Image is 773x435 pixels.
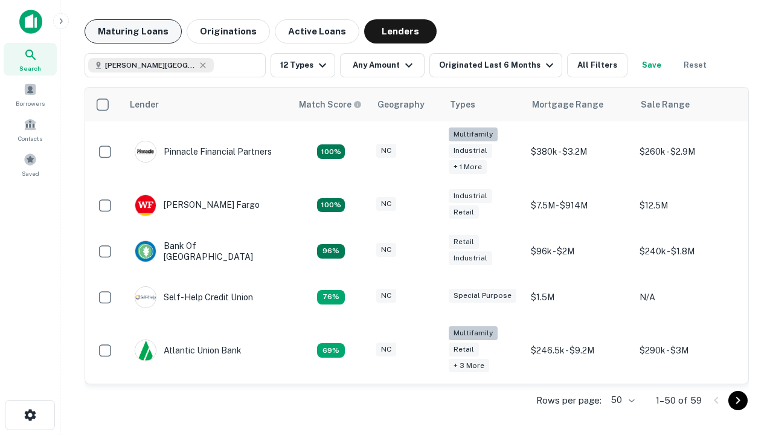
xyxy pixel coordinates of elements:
[135,287,156,308] img: picture
[130,97,159,112] div: Lender
[364,19,437,43] button: Lenders
[299,98,359,111] h6: Match Score
[567,53,627,77] button: All Filters
[19,63,41,73] span: Search
[376,289,396,303] div: NC
[135,340,156,361] img: picture
[4,43,57,76] a: Search
[449,189,492,203] div: Industrial
[633,228,742,274] td: $240k - $1.8M
[449,359,489,373] div: + 3 more
[275,19,359,43] button: Active Loans
[606,391,637,409] div: 50
[19,10,42,34] img: capitalize-icon.png
[728,391,748,410] button: Go to next page
[135,240,280,262] div: Bank Of [GEOGRAPHIC_DATA]
[317,290,345,304] div: Matching Properties: 11, hasApolloMatch: undefined
[525,274,633,320] td: $1.5M
[292,88,370,121] th: Capitalize uses an advanced AI algorithm to match your search with the best lender. The match sco...
[135,241,156,262] img: picture
[135,286,253,308] div: Self-help Credit Union
[449,289,516,303] div: Special Purpose
[676,53,714,77] button: Reset
[135,141,272,163] div: Pinnacle Financial Partners
[4,113,57,146] a: Contacts
[633,182,742,228] td: $12.5M
[4,148,57,181] a: Saved
[449,144,492,158] div: Industrial
[317,343,345,358] div: Matching Properties: 10, hasApolloMatch: undefined
[340,53,425,77] button: Any Amount
[536,393,601,408] p: Rows per page:
[525,182,633,228] td: $7.5M - $914M
[187,19,270,43] button: Originations
[271,53,335,77] button: 12 Types
[135,141,156,162] img: picture
[135,340,242,361] div: Atlantic Union Bank
[429,53,562,77] button: Originated Last 6 Months
[633,274,742,320] td: N/A
[449,251,492,265] div: Industrial
[633,88,742,121] th: Sale Range
[376,144,396,158] div: NC
[525,228,633,274] td: $96k - $2M
[525,121,633,182] td: $380k - $3.2M
[449,235,479,249] div: Retail
[450,97,475,112] div: Types
[713,300,773,358] iframe: Chat Widget
[22,169,39,178] span: Saved
[449,127,498,141] div: Multifamily
[317,244,345,259] div: Matching Properties: 14, hasApolloMatch: undefined
[376,343,396,356] div: NC
[85,19,182,43] button: Maturing Loans
[370,88,443,121] th: Geography
[135,195,260,216] div: [PERSON_NAME] Fargo
[449,343,479,356] div: Retail
[449,326,498,340] div: Multifamily
[449,205,479,219] div: Retail
[633,320,742,381] td: $290k - $3M
[656,393,702,408] p: 1–50 of 59
[532,97,603,112] div: Mortgage Range
[18,134,42,143] span: Contacts
[4,78,57,111] a: Borrowers
[439,58,557,72] div: Originated Last 6 Months
[376,197,396,211] div: NC
[443,88,525,121] th: Types
[525,320,633,381] td: $246.5k - $9.2M
[135,195,156,216] img: picture
[317,144,345,159] div: Matching Properties: 26, hasApolloMatch: undefined
[633,121,742,182] td: $260k - $2.9M
[632,53,671,77] button: Save your search to get updates of matches that match your search criteria.
[641,97,690,112] div: Sale Range
[299,98,362,111] div: Capitalize uses an advanced AI algorithm to match your search with the best lender. The match sco...
[123,88,292,121] th: Lender
[317,198,345,213] div: Matching Properties: 15, hasApolloMatch: undefined
[377,97,425,112] div: Geography
[105,60,196,71] span: [PERSON_NAME][GEOGRAPHIC_DATA], [GEOGRAPHIC_DATA]
[376,243,396,257] div: NC
[16,98,45,108] span: Borrowers
[449,160,487,174] div: + 1 more
[525,88,633,121] th: Mortgage Range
